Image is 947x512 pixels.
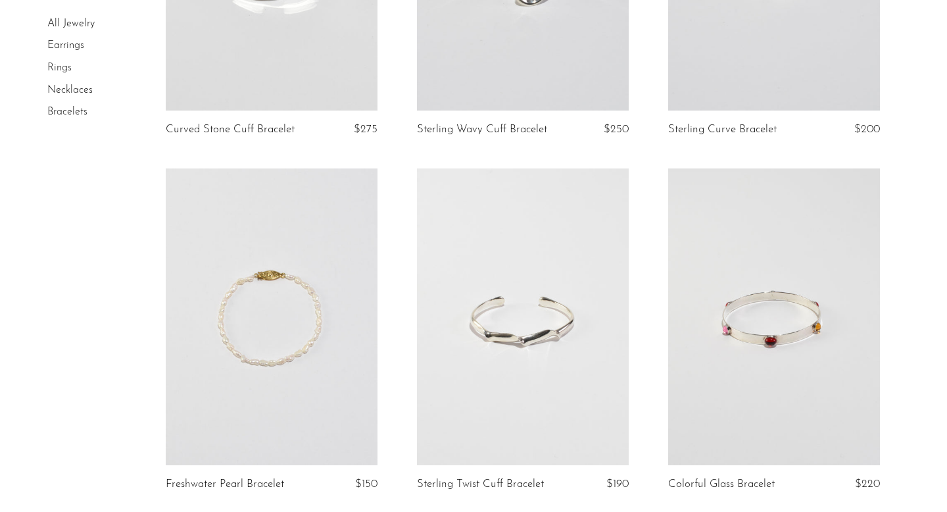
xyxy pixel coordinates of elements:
span: $190 [606,478,629,490]
a: Sterling Curve Bracelet [668,124,777,136]
a: Freshwater Pearl Bracelet [166,478,284,490]
span: $250 [604,124,629,135]
a: All Jewelry [47,18,95,29]
a: Bracelets [47,107,87,117]
span: $275 [354,124,377,135]
a: Colorful Glass Bracelet [668,478,775,490]
a: Sterling Wavy Cuff Bracelet [417,124,547,136]
a: Rings [47,63,72,73]
a: Curved Stone Cuff Bracelet [166,124,295,136]
a: Sterling Twist Cuff Bracelet [417,478,544,490]
span: $220 [855,478,880,490]
span: $200 [854,124,880,135]
a: Earrings [47,41,84,51]
span: $150 [355,478,377,490]
a: Necklaces [47,85,93,95]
